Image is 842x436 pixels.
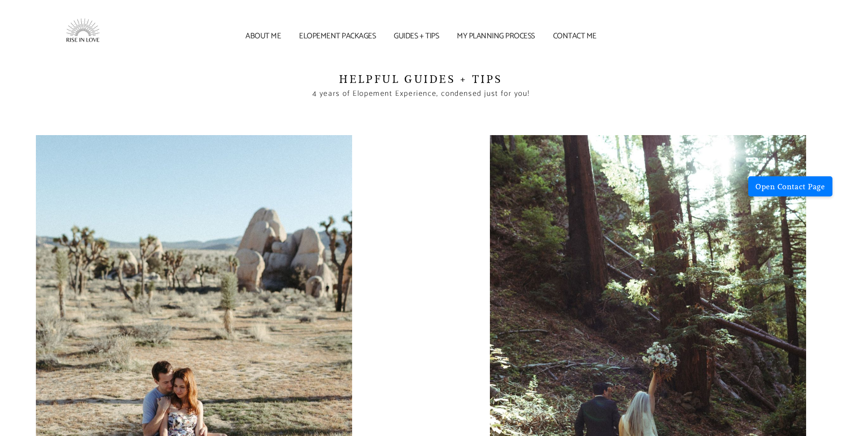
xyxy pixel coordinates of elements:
[387,34,445,39] a: Guides + tips
[36,72,806,87] h1: Helpful Guides + Tips
[36,87,806,101] p: 4 years of Elopement Experience, condensed just for you!
[239,34,288,39] a: About me
[450,34,542,39] a: My Planning Process
[292,34,382,39] a: Elopement packages
[36,5,132,62] img: Rise in Love Photography
[748,176,832,196] button: Open Contact Page
[546,34,603,39] a: Contact me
